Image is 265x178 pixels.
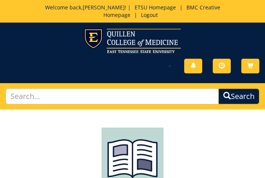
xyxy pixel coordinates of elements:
[137,11,162,18] a: Logout
[103,4,220,18] a: BMC Creative Homepage
[28,4,238,19] p: Welcome back, ! | | |
[84,29,181,53] img: ETSU logo
[83,4,125,11] a: [PERSON_NAME]
[218,88,259,105] button: Search
[6,88,219,105] input: Search...
[131,4,180,11] a: ETSU Homepage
